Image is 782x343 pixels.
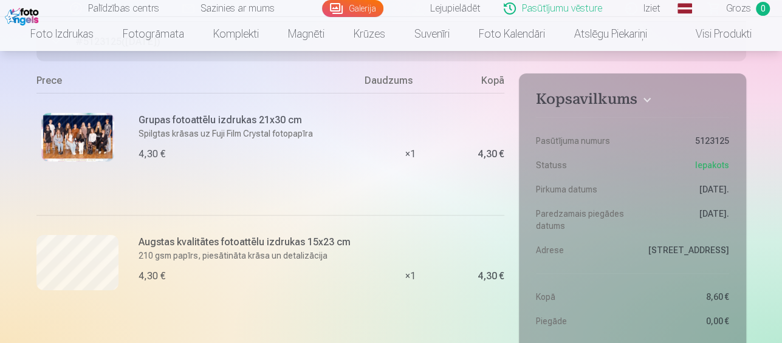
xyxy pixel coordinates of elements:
[339,17,400,51] a: Krūzes
[639,183,729,195] dd: [DATE].
[108,17,199,51] a: Fotogrāmata
[536,244,626,256] dt: Adrese
[639,315,729,327] dd: 0,00 €
[139,269,165,284] div: 4,30 €
[365,93,456,215] div: × 1
[662,17,766,51] a: Visi produkti
[5,5,42,25] img: /fa1
[365,73,456,93] div: Daudzums
[365,215,456,337] div: × 1
[139,235,358,250] h6: Augstas kvalitātes fotoattēlu izdrukas 15x23 cm
[560,17,662,51] a: Atslēgu piekariņi
[536,135,626,147] dt: Pasūtījuma numurs
[536,208,626,232] dt: Paredzamais piegādes datums
[536,90,729,112] button: Kopsavilkums
[199,17,273,51] a: Komplekti
[695,159,729,171] span: Iepakots
[536,183,626,195] dt: Pirkuma datums
[456,73,504,93] div: Kopā
[478,273,504,280] div: 4,30 €
[139,250,358,262] p: 210 gsm papīrs, piesātināta krāsa un detalizācija
[400,17,464,51] a: Suvenīri
[139,127,358,140] p: Spilgtas krāsas uz Fuji Film Crystal fotopapīra
[464,17,560,51] a: Foto kalendāri
[756,2,770,16] span: 0
[639,208,729,232] dd: [DATE].
[273,17,339,51] a: Magnēti
[536,159,626,171] dt: Statuss
[536,315,626,327] dt: Piegāde
[639,291,729,303] dd: 8,60 €
[16,17,108,51] a: Foto izdrukas
[36,73,365,93] div: Prece
[726,1,751,16] span: Grozs
[639,244,729,256] dd: [STREET_ADDRESS]
[639,135,729,147] dd: 5123125
[139,113,358,127] h6: Grupas fotoattēlu izdrukas 21x30 cm
[478,151,504,158] div: 4,30 €
[139,147,165,161] div: 4,30 €
[536,291,626,303] dt: Kopā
